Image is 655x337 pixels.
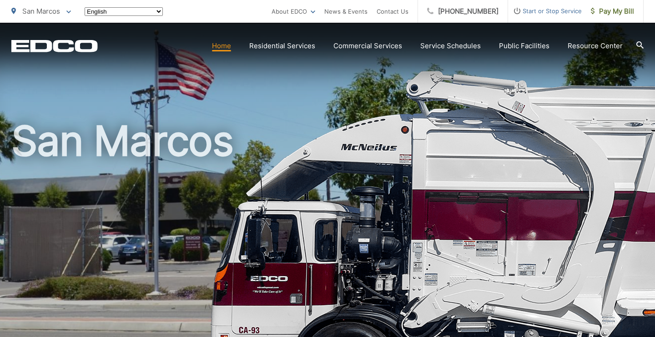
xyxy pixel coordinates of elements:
[568,40,623,51] a: Resource Center
[272,6,315,17] a: About EDCO
[377,6,408,17] a: Contact Us
[333,40,402,51] a: Commercial Services
[420,40,481,51] a: Service Schedules
[212,40,231,51] a: Home
[499,40,549,51] a: Public Facilities
[324,6,368,17] a: News & Events
[591,6,634,17] span: Pay My Bill
[85,7,163,16] select: Select a language
[22,7,60,15] span: San Marcos
[11,40,98,52] a: EDCD logo. Return to the homepage.
[249,40,315,51] a: Residential Services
